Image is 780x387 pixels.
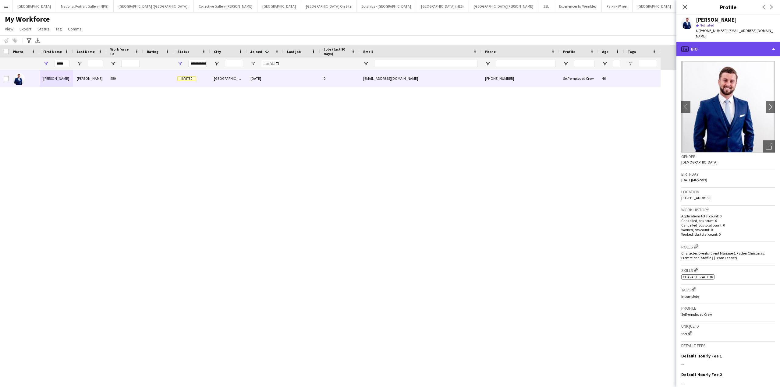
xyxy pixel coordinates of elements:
button: ZSL [538,0,554,12]
div: 959 [681,330,775,336]
span: Jobs (last 90 days) [324,47,349,56]
img: Shane Ankcorn [13,73,25,85]
button: [GEOGRAPHIC_DATA] ([GEOGRAPHIC_DATA]) [114,0,194,12]
img: Crew avatar or photo [681,61,775,153]
span: Export [19,26,31,32]
input: First Name Filter Input [54,60,69,67]
button: [GEOGRAPHIC_DATA][PERSON_NAME] [469,0,538,12]
div: [DATE] [247,70,283,87]
button: Falkirk Wheel [602,0,633,12]
div: Bio [676,42,780,56]
button: Open Filter Menu [214,61,219,66]
h3: Tags [681,286,775,293]
button: National Portrait Gallery (NPG) [56,0,114,12]
span: Profile [563,49,575,54]
div: [PERSON_NAME] [40,70,73,87]
button: Open Filter Menu [628,61,633,66]
div: [PHONE_NUMBER] [481,70,559,87]
h3: Skills [681,267,775,273]
span: My Workforce [5,15,50,24]
h3: Unique ID [681,323,775,329]
app-action-btn: Export XLSX [34,37,41,44]
span: Status [37,26,49,32]
input: Email Filter Input [374,60,478,67]
div: 46 [598,70,624,87]
span: Email [363,49,373,54]
a: View [2,25,16,33]
h3: Work history [681,207,775,213]
span: Invited [177,76,196,81]
input: Profile Filter Input [574,60,595,67]
span: Last job [287,49,301,54]
span: Age [602,49,608,54]
p: Worked jobs count: 0 [681,227,775,232]
a: Export [17,25,34,33]
h3: Default Hourly Fee 1 [681,353,722,359]
button: Open Filter Menu [250,61,256,66]
button: Open Filter Menu [563,61,569,66]
button: Botanics - [GEOGRAPHIC_DATA] [356,0,416,12]
button: Open Filter Menu [485,61,491,66]
span: Tag [55,26,62,32]
span: Photo [13,49,23,54]
p: Incomplete [681,294,775,299]
div: [PERSON_NAME] [73,70,107,87]
span: [DATE] (46 years) [681,178,707,182]
button: Collective Gallery [PERSON_NAME] [194,0,257,12]
button: [GEOGRAPHIC_DATA] [12,0,56,12]
span: View [5,26,13,32]
h3: Profile [676,3,780,11]
p: Worked jobs total count: 0 [681,232,775,237]
span: [STREET_ADDRESS] [681,195,711,200]
div: [PERSON_NAME] [696,17,737,23]
span: Character Actor [683,275,713,279]
div: [EMAIL_ADDRESS][DOMAIN_NAME] [360,70,481,87]
div: -- [681,361,775,367]
p: Cancelled jobs count: 0 [681,218,775,223]
span: Workforce ID [110,47,132,56]
h3: Default Hourly Fee 2 [681,372,722,377]
div: 0 [320,70,360,87]
button: Experiences by Wembley [554,0,602,12]
button: Open Filter Menu [602,61,608,66]
span: Tags [628,49,636,54]
h3: Gender [681,154,775,159]
h3: Default fees [681,343,775,348]
div: Open photos pop-in [763,140,775,153]
span: Status [177,49,189,54]
button: Conifox Adventure Park [676,0,722,12]
span: Not rated [700,23,714,27]
div: -- [681,380,775,385]
button: Open Filter Menu [77,61,82,66]
button: [GEOGRAPHIC_DATA] [257,0,301,12]
button: [GEOGRAPHIC_DATA] [633,0,676,12]
span: City [214,49,221,54]
p: Self-employed Crew [681,312,775,317]
h3: Profile [681,305,775,311]
p: Cancelled jobs total count: 0 [681,223,775,227]
div: Self-employed Crew [559,70,598,87]
button: Open Filter Menu [177,61,183,66]
input: Tags Filter Input [639,60,657,67]
span: Phone [485,49,496,54]
input: Workforce ID Filter Input [121,60,140,67]
app-action-btn: Advanced filters [25,37,33,44]
div: [GEOGRAPHIC_DATA] [210,70,247,87]
a: Comms [66,25,84,33]
span: [DEMOGRAPHIC_DATA] [681,160,718,164]
button: Open Filter Menu [43,61,49,66]
input: Phone Filter Input [496,60,556,67]
h3: Roles [681,243,775,250]
span: Comms [68,26,82,32]
span: | [EMAIL_ADDRESS][DOMAIN_NAME] [696,28,773,38]
button: [GEOGRAPHIC_DATA] (HES) [416,0,469,12]
p: Applications total count: 0 [681,214,775,218]
h3: Location [681,189,775,195]
a: Tag [53,25,64,33]
div: 959 [107,70,143,87]
button: [GEOGRAPHIC_DATA] On Site [301,0,356,12]
input: Age Filter Input [613,60,620,67]
button: Open Filter Menu [110,61,116,66]
input: Last Name Filter Input [88,60,103,67]
span: Last Name [77,49,95,54]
